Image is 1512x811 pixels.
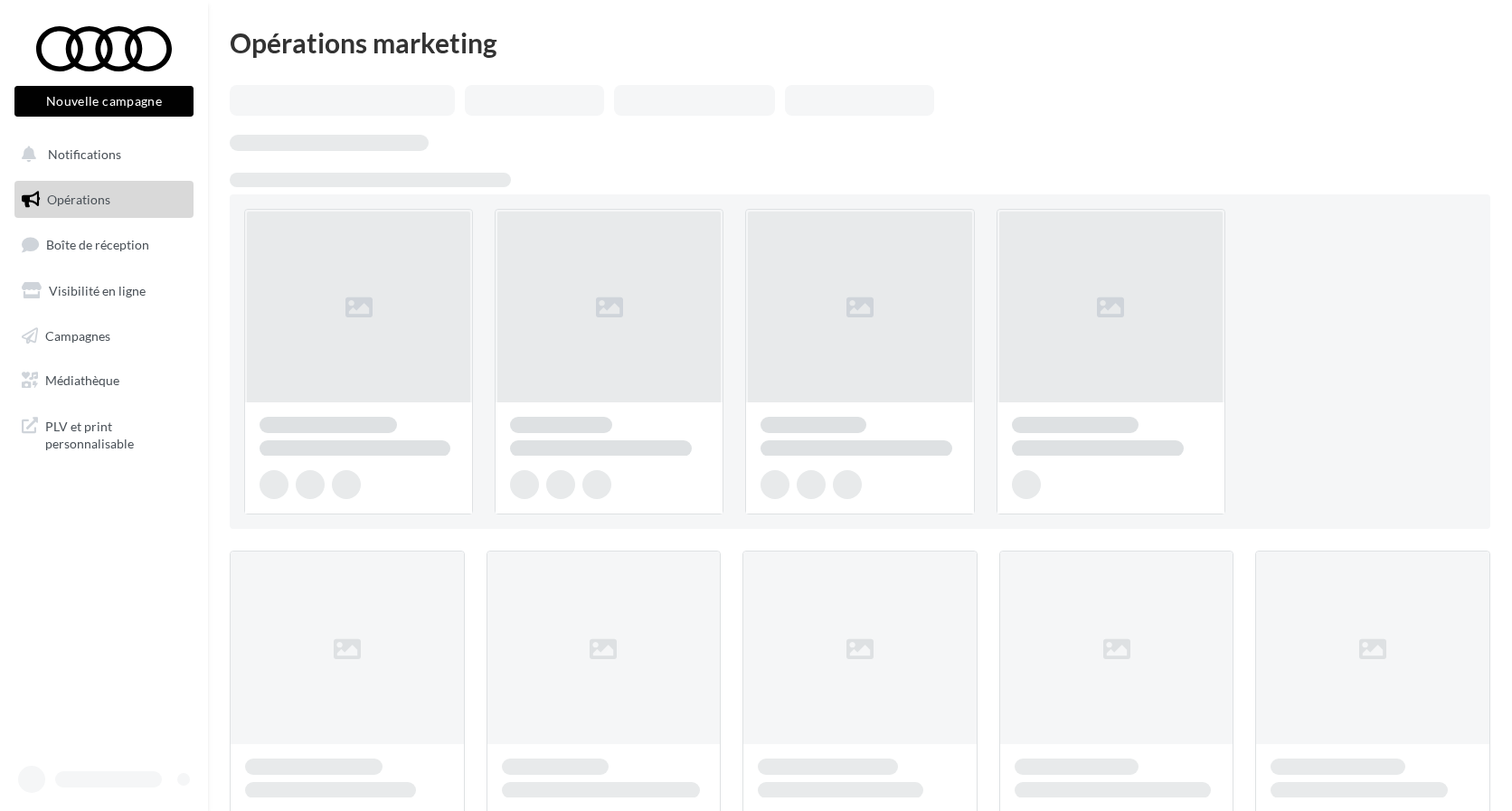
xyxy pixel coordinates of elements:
span: Médiathèque [45,372,119,388]
a: Visibilité en ligne [11,272,197,310]
button: Nouvelle campagne [14,86,194,117]
span: Opérations [47,192,110,207]
span: PLV et print personnalisable [45,414,186,453]
a: PLV et print personnalisable [11,407,197,460]
a: Médiathèque [11,362,197,400]
a: Boîte de réception [11,225,197,264]
a: Opérations [11,181,197,219]
span: Notifications [48,146,121,162]
span: Campagnes [45,327,110,343]
div: Opérations marketing [230,29,1490,56]
span: Visibilité en ligne [49,283,146,298]
span: Boîte de réception [46,237,149,252]
button: Notifications [11,136,190,174]
a: Campagnes [11,317,197,355]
